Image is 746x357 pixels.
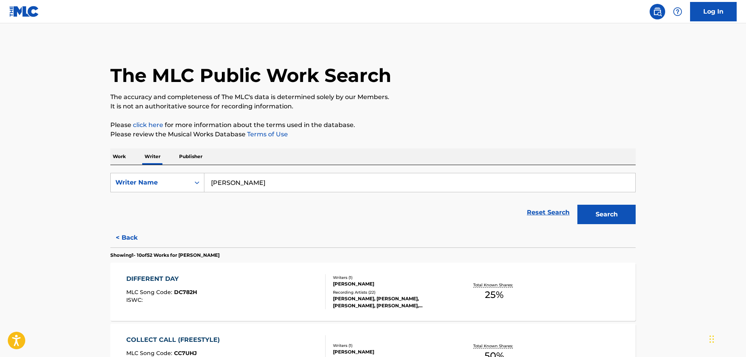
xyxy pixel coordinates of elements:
[110,120,636,130] p: Please for more information about the terms used in the database.
[110,228,157,247] button: < Back
[650,4,665,19] a: Public Search
[174,289,197,296] span: DC782H
[110,130,636,139] p: Please review the Musical Works Database
[577,205,636,224] button: Search
[333,343,450,348] div: Writers ( 1 )
[110,92,636,102] p: The accuracy and completeness of The MLC's data is determined solely by our Members.
[333,289,450,295] div: Recording Artists ( 22 )
[110,102,636,111] p: It is not an authoritative source for recording information.
[246,131,288,138] a: Terms of Use
[126,350,174,357] span: MLC Song Code :
[523,204,573,221] a: Reset Search
[673,7,682,16] img: help
[690,2,737,21] a: Log In
[142,148,163,165] p: Writer
[126,335,224,345] div: COLLECT CALL (FREESTYLE)
[126,274,197,284] div: DIFFERENT DAY
[110,173,636,228] form: Search Form
[485,288,504,302] span: 25 %
[333,348,450,355] div: [PERSON_NAME]
[177,148,205,165] p: Publisher
[709,327,714,351] div: Drag
[333,280,450,287] div: [PERSON_NAME]
[174,350,197,357] span: CC7UHJ
[707,320,746,357] iframe: Chat Widget
[333,295,450,309] div: [PERSON_NAME], [PERSON_NAME], [PERSON_NAME], [PERSON_NAME], [PERSON_NAME]
[333,275,450,280] div: Writers ( 1 )
[473,282,515,288] p: Total Known Shares:
[115,178,185,187] div: Writer Name
[473,343,515,349] p: Total Known Shares:
[110,64,391,87] h1: The MLC Public Work Search
[110,263,636,321] a: DIFFERENT DAYMLC Song Code:DC782HISWC:Writers (1)[PERSON_NAME]Recording Artists (22)[PERSON_NAME]...
[133,121,163,129] a: click here
[126,296,145,303] span: ISWC :
[110,148,128,165] p: Work
[670,4,685,19] div: Help
[110,252,220,259] p: Showing 1 - 10 of 52 Works for [PERSON_NAME]
[9,6,39,17] img: MLC Logo
[126,289,174,296] span: MLC Song Code :
[653,7,662,16] img: search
